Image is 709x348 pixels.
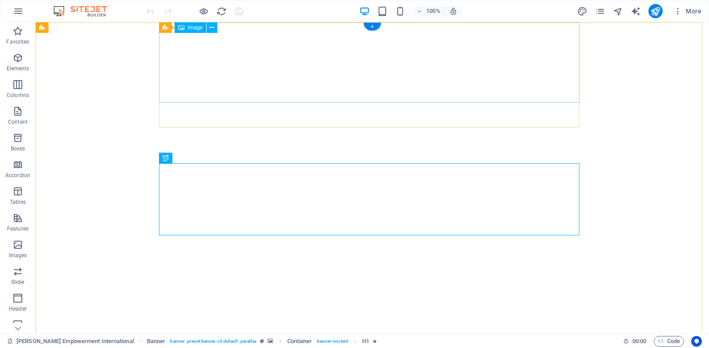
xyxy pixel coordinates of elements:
i: Element contains an animation [373,339,377,344]
button: 100% [413,6,444,16]
button: text_generator [631,6,641,16]
h6: 100% [426,6,440,16]
p: Accordion [5,172,30,179]
span: Image [188,25,203,30]
button: design [577,6,588,16]
i: Pages (Ctrl+Alt+S) [595,6,605,16]
p: Boxes [11,145,25,152]
p: Slider [11,279,25,286]
i: AI Writer [631,6,641,16]
i: This element contains a background [268,339,273,344]
a: Click to cancel selection. Double-click to open Pages [7,336,134,347]
button: pages [595,6,606,16]
p: Content [8,118,28,125]
span: Click to select. Double-click to edit [362,336,369,347]
button: Usercentrics [691,336,702,347]
h6: Session time [623,336,647,347]
nav: breadcrumb [147,336,377,347]
button: Code [654,336,684,347]
p: Images [9,252,27,259]
span: . banner .preset-banner-v3-default .parallax [169,336,257,347]
p: Features [7,225,29,232]
img: Editor Logo [51,6,118,16]
i: Design (Ctrl+Alt+Y) [577,6,587,16]
i: Publish [650,6,660,16]
span: More [673,7,701,16]
span: : [639,338,640,344]
i: Reload page [216,6,227,16]
p: Tables [10,198,26,206]
i: On resize automatically adjust zoom level to fit chosen device. [449,7,457,15]
span: 00 00 [632,336,646,347]
button: Click here to leave preview mode and continue editing [198,6,209,16]
button: reload [216,6,227,16]
span: Code [658,336,680,347]
button: More [670,4,705,18]
i: This element is a customizable preset [260,339,264,344]
p: Favorites [6,38,29,45]
p: Columns [7,92,29,99]
i: Navigator [613,6,623,16]
span: Click to select. Double-click to edit [287,336,312,347]
button: navigator [613,6,623,16]
button: publish [648,4,663,18]
p: Header [9,305,27,312]
span: . banner-content [316,336,348,347]
span: Click to select. Double-click to edit [147,336,166,347]
div: + [363,23,381,31]
p: Elements [7,65,29,72]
